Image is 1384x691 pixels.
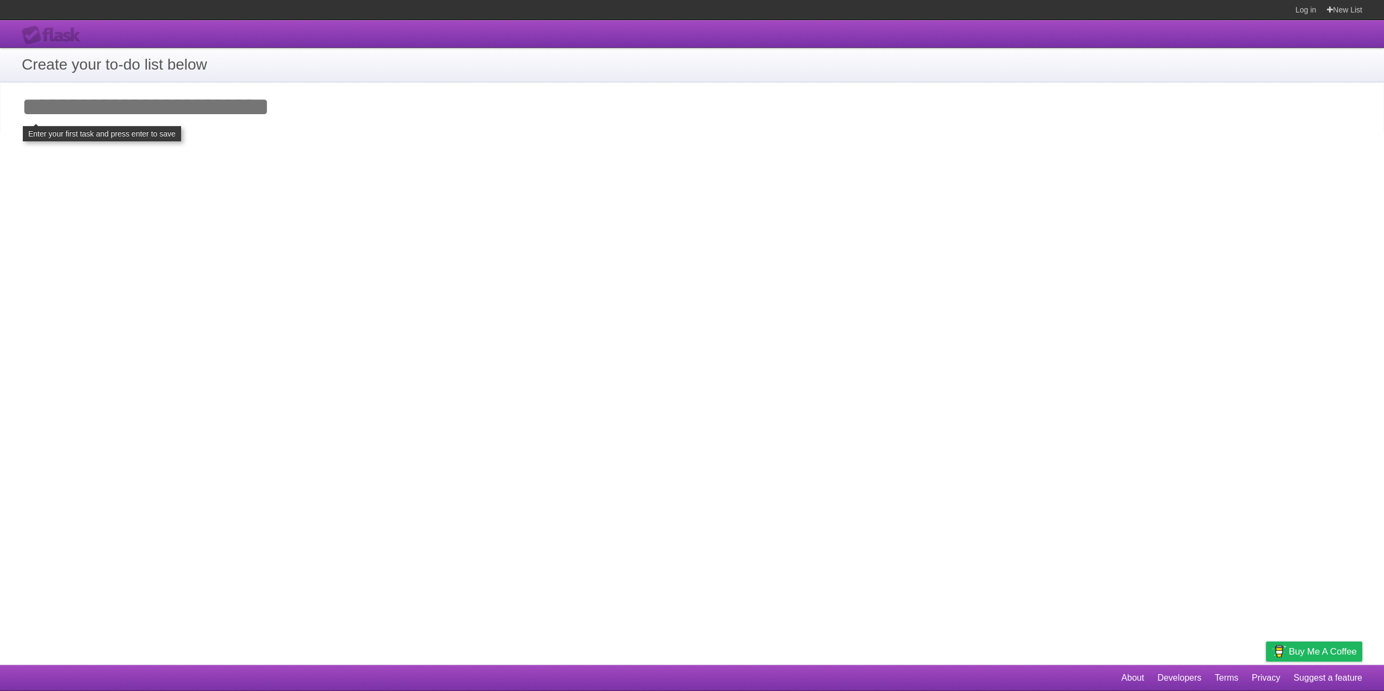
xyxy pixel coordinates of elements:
img: Buy me a coffee [1271,642,1286,661]
h1: Create your to-do list below [22,53,1362,76]
span: Buy me a coffee [1289,642,1357,661]
a: Suggest a feature [1294,668,1362,688]
a: Developers [1157,668,1201,688]
div: Flask [22,26,87,45]
a: Buy me a coffee [1266,642,1362,662]
a: About [1121,668,1144,688]
a: Privacy [1252,668,1280,688]
a: Terms [1215,668,1239,688]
